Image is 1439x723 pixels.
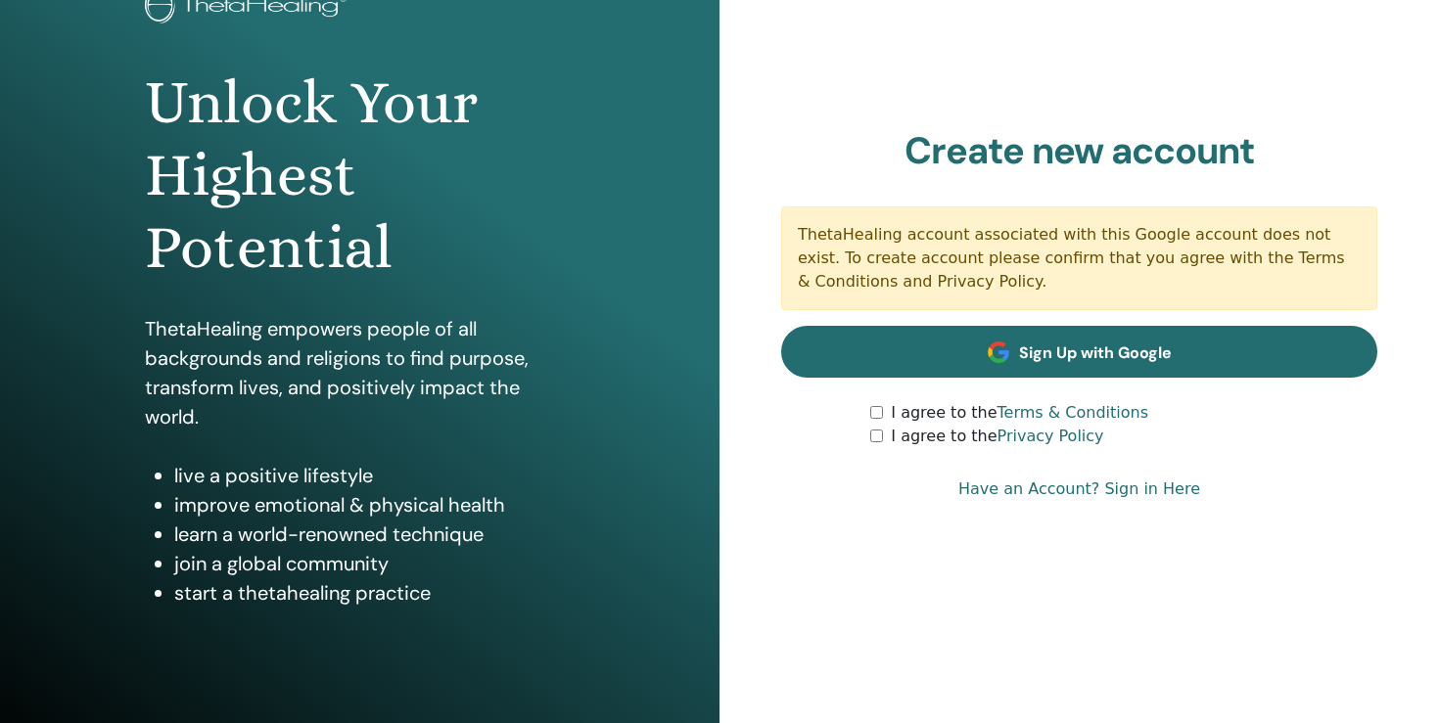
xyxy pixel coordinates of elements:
span: Sign Up with Google [1019,342,1172,363]
a: Terms & Conditions [998,403,1148,422]
label: I agree to the [891,425,1103,448]
a: Have an Account? Sign in Here [958,477,1200,501]
li: join a global community [174,549,576,578]
li: learn a world-renowned technique [174,520,576,549]
h1: Unlock Your Highest Potential [145,67,576,285]
li: start a thetahealing practice [174,578,576,608]
p: ThetaHealing empowers people of all backgrounds and religions to find purpose, transform lives, a... [145,314,576,431]
li: improve emotional & physical health [174,490,576,520]
h2: Create new account [781,129,1377,174]
div: ThetaHealing account associated with this Google account does not exist. To create account please... [781,206,1377,310]
a: Privacy Policy [998,427,1104,445]
li: live a positive lifestyle [174,461,576,490]
a: Sign Up with Google [781,326,1377,378]
label: I agree to the [891,401,1148,425]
